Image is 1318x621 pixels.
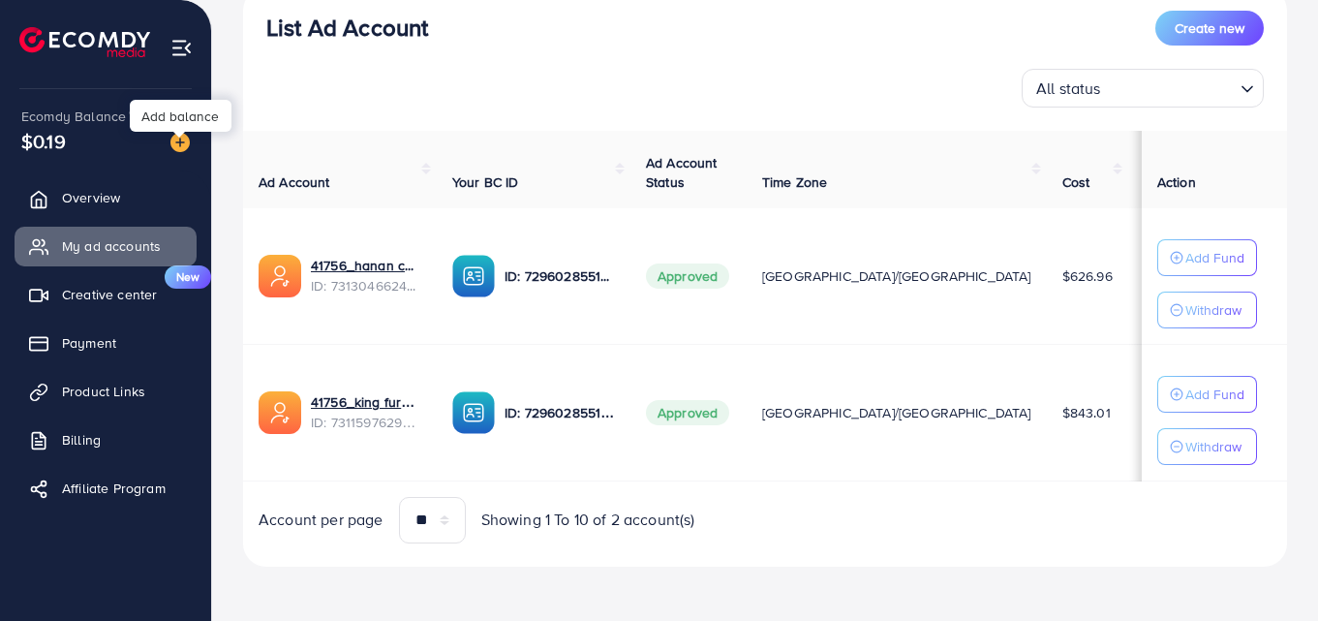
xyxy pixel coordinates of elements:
[1062,266,1113,286] span: $626.96
[15,469,197,508] a: Affiliate Program
[1185,383,1244,406] p: Add Fund
[311,413,421,432] span: ID: 7311597629631414273
[15,275,197,314] a: Creative centerNew
[452,255,495,297] img: ic-ba-acc.ded83a64.svg
[311,256,421,275] a: 41756_hanan ch new ad_1702701388738
[1062,403,1111,422] span: $843.01
[646,264,729,289] span: Approved
[1032,75,1105,103] span: All status
[1157,239,1257,276] button: Add Fund
[62,382,145,401] span: Product Links
[1157,172,1196,192] span: Action
[62,479,166,498] span: Affiliate Program
[15,178,197,217] a: Overview
[452,172,519,192] span: Your BC ID
[311,392,421,412] a: 41756_king furqan_1702364011084
[62,430,101,450] span: Billing
[646,400,729,425] span: Approved
[259,509,383,531] span: Account per page
[15,227,197,265] a: My ad accounts
[259,255,301,297] img: ic-ads-acc.e4c84228.svg
[481,509,695,531] span: Showing 1 To 10 of 2 account(s)
[15,372,197,411] a: Product Links
[266,14,428,42] h3: List Ad Account
[1157,292,1257,328] button: Withdraw
[1157,428,1257,465] button: Withdraw
[762,266,1031,286] span: [GEOGRAPHIC_DATA]/[GEOGRAPHIC_DATA]
[762,172,827,192] span: Time Zone
[1155,11,1264,46] button: Create new
[19,27,150,57] img: logo
[62,188,120,207] span: Overview
[646,153,718,192] span: Ad Account Status
[452,391,495,434] img: ic-ba-acc.ded83a64.svg
[1107,71,1233,103] input: Search for option
[1185,246,1244,269] p: Add Fund
[1022,69,1264,108] div: Search for option
[130,100,231,132] div: Add balance
[62,333,116,353] span: Payment
[762,403,1031,422] span: [GEOGRAPHIC_DATA]/[GEOGRAPHIC_DATA]
[165,265,211,289] span: New
[1157,376,1257,413] button: Add Fund
[259,391,301,434] img: ic-ads-acc.e4c84228.svg
[170,37,193,59] img: menu
[62,285,157,304] span: Creative center
[170,133,190,152] img: image
[21,107,126,126] span: Ecomdy Balance
[311,392,421,432] div: <span class='underline'>41756_king furqan_1702364011084</span></br>7311597629631414273
[259,172,330,192] span: Ad Account
[1175,18,1244,38] span: Create new
[62,236,161,256] span: My ad accounts
[15,324,197,362] a: Payment
[21,127,66,155] span: $0.19
[505,401,615,424] p: ID: 7296028551344881665
[15,420,197,459] a: Billing
[1236,534,1303,606] iframe: Chat
[311,256,421,295] div: <span class='underline'>41756_hanan ch new ad_1702701388738</span></br>7313046624522092546
[1185,298,1241,322] p: Withdraw
[505,264,615,288] p: ID: 7296028551344881665
[1185,435,1241,458] p: Withdraw
[311,276,421,295] span: ID: 7313046624522092546
[1062,172,1090,192] span: Cost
